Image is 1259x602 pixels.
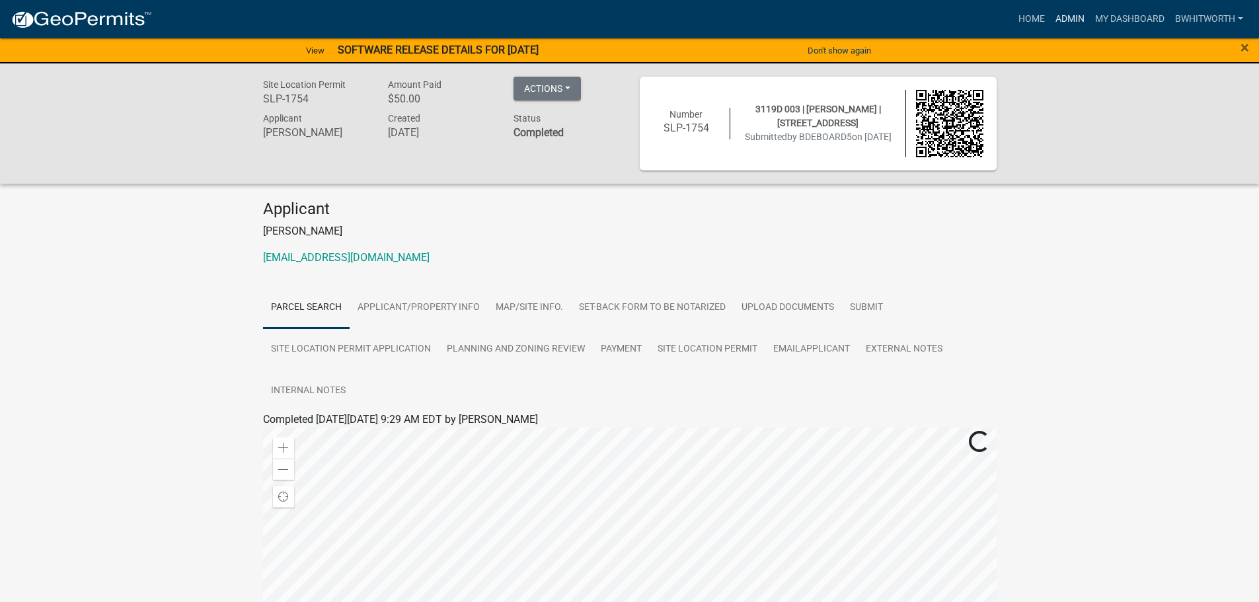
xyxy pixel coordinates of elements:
a: Planning and Zoning Review [439,328,593,371]
a: Site Location Permit Application [263,328,439,371]
a: Upload Documents [734,287,842,329]
h4: Applicant [263,200,997,219]
a: Submit [842,287,891,329]
h6: [DATE] [388,126,494,139]
a: External Notes [858,328,950,371]
button: Close [1240,40,1249,56]
a: EmailApplicant [765,328,858,371]
span: Site Location Permit [263,79,346,90]
span: by BDEBOARD5 [787,132,852,142]
a: Internal Notes [263,370,354,412]
a: Payment [593,328,650,371]
a: BWhitworth [1170,7,1248,32]
a: Set-Back Form to be Notarized [571,287,734,329]
a: Home [1013,7,1050,32]
h6: [PERSON_NAME] [263,126,369,139]
img: QR code [916,90,983,157]
span: Applicant [263,113,302,124]
span: Amount Paid [388,79,441,90]
a: Parcel search [263,287,350,329]
span: Submitted on [DATE] [745,132,892,142]
a: Map/Site Info. [488,287,571,329]
strong: Completed [514,126,564,139]
a: Applicant/Property Info [350,287,488,329]
button: Don't show again [802,40,876,61]
span: Completed [DATE][DATE] 9:29 AM EDT by [PERSON_NAME] [263,413,538,426]
span: 3119D 003 | [PERSON_NAME] | [STREET_ADDRESS] [755,104,881,128]
button: Actions [514,77,581,100]
span: × [1240,38,1249,57]
a: Admin [1050,7,1090,32]
div: Zoom out [273,459,294,480]
div: Zoom in [273,437,294,459]
div: Find my location [273,486,294,508]
a: Site Location Permit [650,328,765,371]
a: My Dashboard [1090,7,1170,32]
h6: $50.00 [388,93,494,105]
span: Number [669,109,703,120]
h6: SLP-1754 [653,122,720,134]
a: [EMAIL_ADDRESS][DOMAIN_NAME] [263,251,430,264]
a: View [301,40,330,61]
span: Created [388,113,420,124]
h6: SLP-1754 [263,93,369,105]
strong: SOFTWARE RELEASE DETAILS FOR [DATE] [338,44,539,56]
span: Status [514,113,541,124]
p: [PERSON_NAME] [263,223,997,239]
